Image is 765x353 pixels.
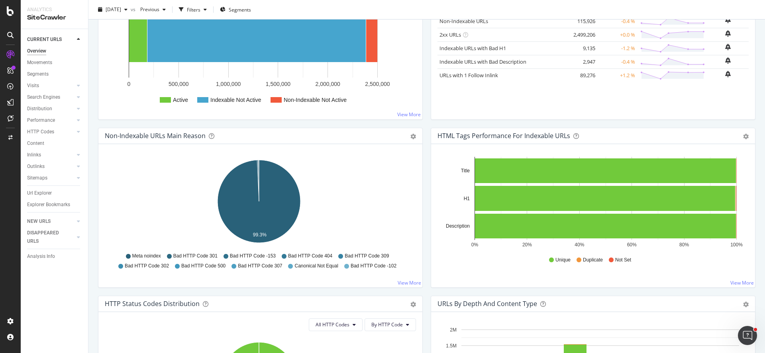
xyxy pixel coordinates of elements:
[216,81,241,87] text: 1,000,000
[565,28,597,41] td: 2,499,206
[365,318,416,331] button: By HTTP Code
[397,111,421,118] a: View More
[27,217,51,226] div: NEW URLS
[437,300,537,308] div: URLs by Depth and Content Type
[181,263,226,269] span: Bad HTTP Code 500
[127,81,131,87] text: 0
[187,6,200,13] div: Filters
[106,6,121,13] span: 2025 Sep. 8th
[210,97,261,103] text: Indexable Not Active
[597,68,637,82] td: +1.2 %
[105,300,200,308] div: HTTP Status Codes Distribution
[410,302,416,307] div: gear
[627,242,637,248] text: 60%
[27,151,75,159] a: Inlinks
[131,6,137,13] span: vs
[105,157,413,249] svg: A chart.
[597,14,637,28] td: -0.4 %
[597,28,637,41] td: +0.0 %
[461,168,470,174] text: Title
[730,242,743,248] text: 100%
[173,97,188,103] text: Active
[27,128,54,136] div: HTTP Codes
[679,242,689,248] text: 80%
[597,55,637,68] td: -0.4 %
[27,93,75,101] a: Search Engines
[27,47,82,55] a: Overview
[565,68,597,82] td: 89,276
[437,157,746,249] svg: A chart.
[351,263,396,269] span: Bad HTTP Code -102
[27,59,52,67] div: Movements
[371,321,403,328] span: By HTTP Code
[410,134,416,139] div: gear
[27,82,39,90] div: Visits
[439,58,526,65] a: Indexable URLs with Bad Description
[238,263,282,269] span: Bad HTTP Code 307
[169,81,189,87] text: 500,000
[725,30,731,37] div: bell-plus
[725,57,731,64] div: bell-plus
[738,326,757,345] iframe: Intercom live chat
[583,257,603,263] span: Duplicate
[27,174,47,182] div: Sitemaps
[230,253,276,259] span: Bad HTTP Code -153
[176,3,210,16] button: Filters
[439,72,498,79] a: URLs with 1 Follow Inlink
[27,116,75,125] a: Performance
[266,81,290,87] text: 1,500,000
[575,242,584,248] text: 40%
[615,257,631,263] span: Not Set
[137,6,159,13] span: Previous
[217,3,254,16] button: Segments
[522,242,532,248] text: 20%
[439,18,488,25] a: Non-Indexable URLs
[27,105,52,113] div: Distribution
[27,93,60,101] div: Search Engines
[137,3,169,16] button: Previous
[345,253,389,259] span: Bad HTTP Code 309
[730,279,754,286] a: View More
[450,327,457,333] text: 2M
[27,105,75,113] a: Distribution
[229,6,251,13] span: Segments
[132,253,161,259] span: Meta noindex
[437,132,570,140] div: HTML Tags Performance for Indexable URLs
[464,196,470,201] text: H1
[27,189,82,197] a: Url Explorer
[565,41,597,55] td: 9,135
[27,139,44,148] div: Content
[725,71,731,77] div: bell-plus
[27,201,82,209] a: Explorer Bookmarks
[27,59,82,67] a: Movements
[316,81,340,87] text: 2,000,000
[27,35,75,44] a: CURRENT URLS
[173,253,218,259] span: Bad HTTP Code 301
[27,162,45,171] div: Outlinks
[27,139,82,148] a: Content
[27,6,82,13] div: Analytics
[253,232,267,238] text: 99.3%
[446,223,470,229] text: Description
[27,70,82,78] a: Segments
[284,97,347,103] text: Non-Indexable Not Active
[27,174,75,182] a: Sitemaps
[294,263,338,269] span: Canonical Not Equal
[27,151,41,159] div: Inlinks
[27,47,46,55] div: Overview
[555,257,571,263] span: Unique
[597,41,637,55] td: -1.2 %
[398,279,421,286] a: View More
[365,81,390,87] text: 2,500,000
[27,217,75,226] a: NEW URLS
[27,229,75,246] a: DISAPPEARED URLS
[309,318,363,331] button: All HTTP Codes
[439,31,461,38] a: 2xx URLs
[27,201,70,209] div: Explorer Bookmarks
[27,189,52,197] div: Url Explorer
[27,252,55,261] div: Analysis Info
[446,343,457,349] text: 1.5M
[27,35,62,44] div: CURRENT URLS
